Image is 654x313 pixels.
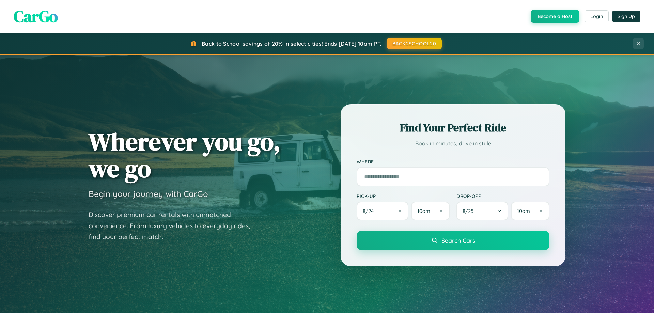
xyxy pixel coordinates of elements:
button: 8/24 [357,202,408,220]
h1: Wherever you go, we go [89,128,281,182]
span: 8 / 24 [363,208,377,214]
span: 10am [517,208,530,214]
button: Search Cars [357,231,549,250]
label: Drop-off [456,193,549,199]
span: 8 / 25 [463,208,477,214]
p: Discover premium car rentals with unmatched convenience. From luxury vehicles to everyday rides, ... [89,209,259,242]
button: 10am [411,202,450,220]
button: Become a Host [531,10,579,23]
button: Sign Up [612,11,640,22]
button: Login [585,10,609,22]
h3: Begin your journey with CarGo [89,189,208,199]
h2: Find Your Perfect Ride [357,120,549,135]
button: 10am [511,202,549,220]
p: Book in minutes, drive in style [357,139,549,148]
label: Pick-up [357,193,450,199]
span: Search Cars [441,237,475,244]
button: 8/25 [456,202,508,220]
span: 10am [417,208,430,214]
span: CarGo [14,5,58,28]
span: Back to School savings of 20% in select cities! Ends [DATE] 10am PT. [202,40,381,47]
label: Where [357,159,549,165]
button: BACK2SCHOOL20 [387,38,442,49]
